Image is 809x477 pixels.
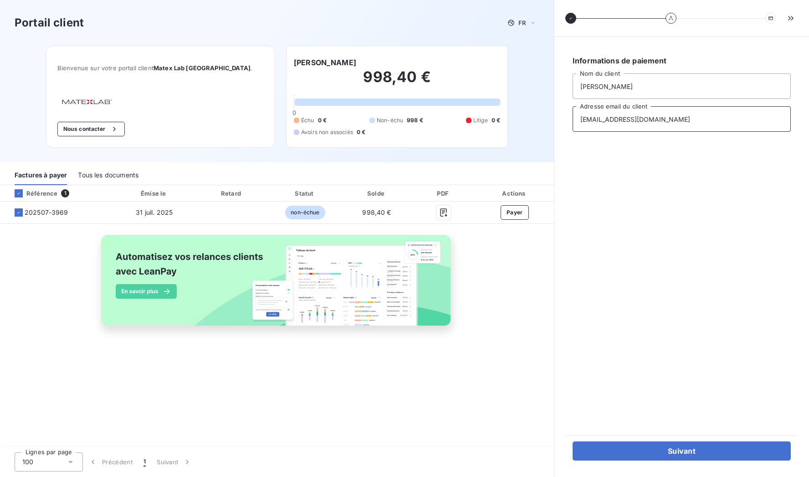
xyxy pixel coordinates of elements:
div: Factures à payer [15,166,67,185]
button: Précédent [83,452,138,472]
span: Échu [301,116,314,124]
img: banner [93,229,461,342]
div: Tous les documents [78,166,138,185]
span: FR [518,19,526,26]
div: Actions [477,189,552,198]
button: Nous contacter [57,122,125,136]
span: non-échue [285,206,325,219]
span: 100 [22,457,33,467]
span: 0 € [492,116,500,124]
button: 1 [138,452,151,472]
span: 1 [61,189,69,197]
span: Avoirs non associés [301,128,353,136]
h6: [PERSON_NAME] [294,57,356,68]
div: Référence [7,189,57,197]
input: placeholder [573,73,791,99]
h6: Informations de paiement [573,55,791,66]
button: Suivant [573,441,791,461]
div: Solde [343,189,410,198]
div: Retard [196,189,267,198]
span: Non-échu [377,116,403,124]
span: Bienvenue sur votre portail client . [57,64,264,72]
div: Statut [271,189,339,198]
span: 0 € [357,128,365,136]
span: 31 juil. 2025 [136,208,173,216]
span: 998 € [407,116,423,124]
button: Payer [501,205,529,220]
h3: Portail client [15,15,84,31]
h2: 998,40 € [294,68,500,95]
span: 0 € [318,116,327,124]
span: 998,40 € [362,208,391,216]
span: Litige [473,116,488,124]
input: placeholder [573,106,791,132]
div: PDF [414,189,474,198]
span: 202507-3969 [25,208,68,217]
button: Suivant [151,452,197,472]
span: Matex Lab [GEOGRAPHIC_DATA] [154,64,251,72]
div: Émise le [116,189,193,198]
span: 1 [143,457,146,467]
img: Company logo [57,95,116,107]
span: 0 [292,109,296,116]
